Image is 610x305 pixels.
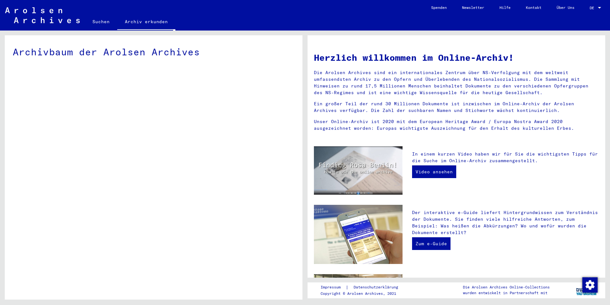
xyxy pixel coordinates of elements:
[590,6,597,10] span: DE
[321,284,406,291] div: |
[349,284,406,291] a: Datenschutzerklärung
[314,118,599,132] p: Unser Online-Archiv ist 2020 mit dem European Heritage Award / Europa Nostra Award 2020 ausgezeic...
[575,282,599,298] img: yv_logo.png
[412,165,456,178] a: Video ansehen
[314,146,403,195] img: video.jpg
[463,290,550,296] p: wurden entwickelt in Partnerschaft mit
[314,205,403,264] img: eguide.jpg
[314,51,599,64] h1: Herzlich willkommen im Online-Archiv!
[463,284,550,290] p: Die Arolsen Archives Online-Collections
[412,151,599,164] p: In einem kurzen Video haben wir für Sie die wichtigsten Tipps für die Suche im Online-Archiv zusa...
[13,45,295,59] div: Archivbaum der Arolsen Archives
[314,101,599,114] p: Ein großer Teil der rund 30 Millionen Dokumente ist inzwischen im Online-Archiv der Arolsen Archi...
[5,7,80,23] img: Arolsen_neg.svg
[582,277,597,292] div: Zustimmung ändern
[117,14,175,31] a: Archiv erkunden
[321,284,346,291] a: Impressum
[412,209,599,236] p: Der interaktive e-Guide liefert Hintergrundwissen zum Verständnis der Dokumente. Sie finden viele...
[582,277,598,293] img: Zustimmung ändern
[85,14,117,29] a: Suchen
[321,291,406,296] p: Copyright © Arolsen Archives, 2021
[412,237,451,250] a: Zum e-Guide
[314,69,599,96] p: Die Arolsen Archives sind ein internationales Zentrum über NS-Verfolgung mit dem weltweit umfasse...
